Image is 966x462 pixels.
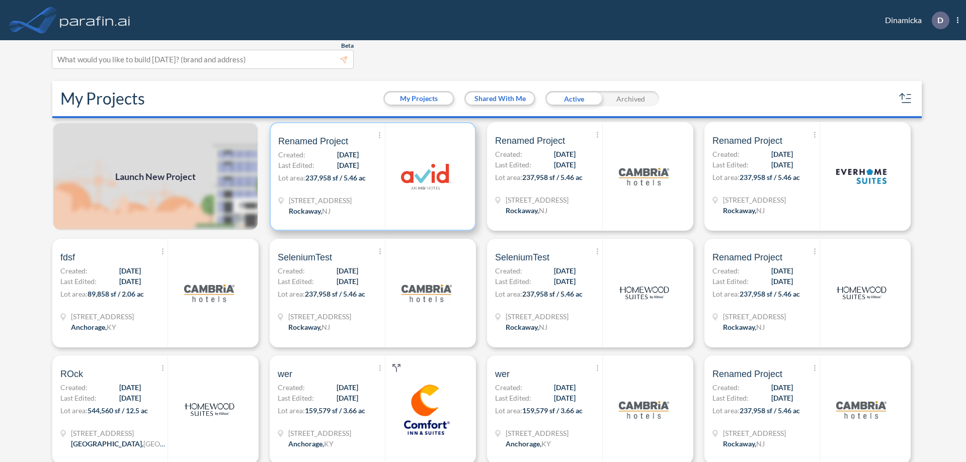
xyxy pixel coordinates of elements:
span: Renamed Project [712,135,782,147]
span: Beta [341,42,354,50]
span: 237,958 sf / 5.46 ac [740,173,800,181]
span: [DATE] [337,149,359,160]
span: NJ [756,206,765,215]
span: [DATE] [554,276,576,287]
span: [DATE] [554,393,576,403]
span: Rockaway , [506,206,539,215]
img: logo [401,268,452,318]
span: Last Edited: [278,276,314,287]
a: SeleniumTestCreated:[DATE]Last Edited:[DATE]Lot area:237,958 sf / 5.46 ac[STREET_ADDRESS]Rockaway... [483,239,700,347]
span: Lot area: [278,173,305,182]
span: 237,958 sf / 5.46 ac [522,173,583,181]
span: 321 Mt Hope Ave [288,311,351,322]
span: Last Edited: [712,276,749,287]
div: Rockaway, NJ [506,322,547,332]
span: 321 Mt Hope Ave [506,311,569,322]
img: logo [836,385,887,435]
span: Renamed Project [712,251,782,263]
div: Rockaway, NJ [723,205,765,216]
span: Anchorage , [506,439,541,448]
span: Lot area: [495,173,522,181]
span: NJ [539,323,547,331]
span: [DATE] [771,159,793,170]
span: Created: [712,265,740,276]
img: logo [401,151,451,202]
span: Created: [278,149,305,160]
span: Rockaway , [723,439,756,448]
span: Rockaway , [289,207,322,215]
span: ROck [60,368,83,380]
span: 321 Mt Hope Ave [506,195,569,205]
img: logo [619,385,669,435]
span: Last Edited: [278,160,314,170]
span: 544,560 sf / 12.5 ac [88,406,148,415]
span: [DATE] [554,382,576,393]
img: add [52,122,259,231]
span: [DATE] [119,382,141,393]
span: 237,958 sf / 5.46 ac [522,290,583,298]
span: 237,958 sf / 5.46 ac [740,290,800,298]
div: Anchorage, KY [506,438,551,449]
span: Last Edited: [495,393,531,403]
span: Anchorage , [71,323,107,331]
span: Lot area: [60,406,88,415]
span: 1899 Evergreen Rd [71,311,134,322]
span: Lot area: [60,290,88,298]
span: [DATE] [119,276,141,287]
span: fdsf [60,251,75,263]
span: [DATE] [771,265,793,276]
span: Created: [712,149,740,159]
a: fdsfCreated:[DATE]Last Edited:[DATE]Lot area:89,858 sf / 2.06 ac[STREET_ADDRESS]Anchorage,KYlogo [48,239,266,347]
span: [DATE] [119,393,141,403]
span: 1790 Evergreen Rd [288,428,351,438]
div: Houston, TX [71,438,167,449]
span: Last Edited: [712,159,749,170]
span: [DATE] [771,276,793,287]
span: Renamed Project [278,135,348,147]
span: Created: [60,265,88,276]
span: NJ [756,323,765,331]
span: Created: [495,265,522,276]
span: SeleniumTest [278,251,332,263]
span: KY [541,439,551,448]
span: wer [495,368,510,380]
img: logo [836,268,887,318]
span: 237,958 sf / 5.46 ac [740,406,800,415]
span: Created: [60,382,88,393]
span: [DATE] [337,276,358,287]
span: 159,579 sf / 3.66 ac [522,406,583,415]
span: Lot area: [278,406,305,415]
span: 13835 Beaumont Hwy [71,428,167,438]
span: NJ [756,439,765,448]
div: Rockaway, NJ [723,438,765,449]
span: Rockaway , [288,323,321,331]
span: [DATE] [554,265,576,276]
span: Created: [495,382,522,393]
span: [GEOGRAPHIC_DATA] [143,439,215,448]
span: Last Edited: [278,393,314,403]
span: 321 Mt Hope Ave [723,311,786,322]
span: [GEOGRAPHIC_DATA] , [71,439,143,448]
span: [DATE] [337,393,358,403]
div: Dinamicka [870,12,958,29]
span: Created: [278,382,305,393]
span: Created: [495,149,522,159]
span: Rockaway , [723,323,756,331]
span: Anchorage , [288,439,324,448]
button: My Projects [385,93,453,105]
span: Last Edited: [495,159,531,170]
span: Created: [278,265,305,276]
span: KY [324,439,334,448]
div: Active [545,91,602,106]
span: Rockaway , [506,323,539,331]
span: wer [278,368,292,380]
span: Rockaway , [723,206,756,215]
a: Renamed ProjectCreated:[DATE]Last Edited:[DATE]Lot area:237,958 sf / 5.46 ac[STREET_ADDRESS]Rocka... [700,122,918,231]
span: 321 Mt Hope Ave [289,195,352,206]
div: Anchorage, KY [71,322,116,332]
button: sort [898,90,914,107]
span: NJ [539,206,547,215]
img: logo [184,385,234,435]
span: [DATE] [337,160,359,170]
span: 237,958 sf / 5.46 ac [305,173,366,182]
